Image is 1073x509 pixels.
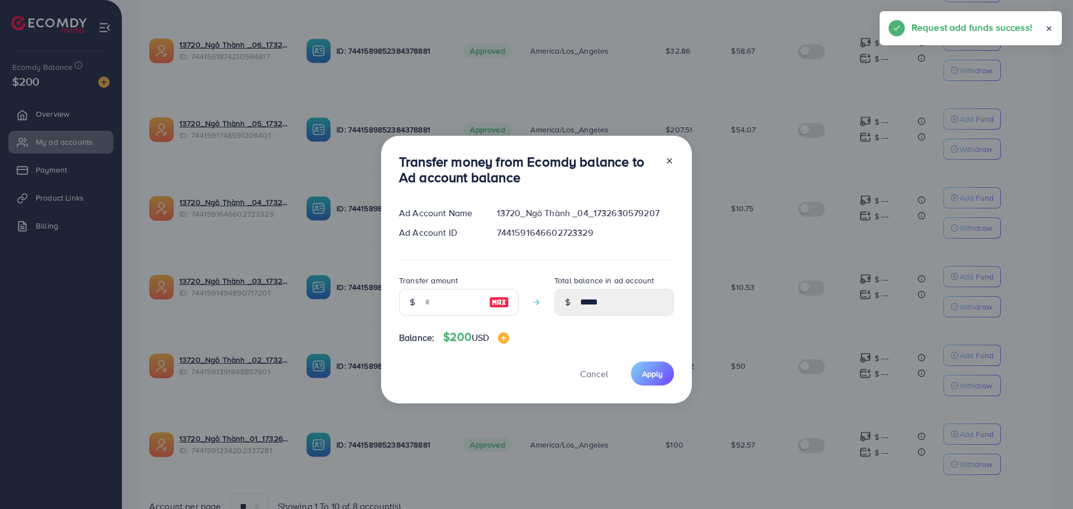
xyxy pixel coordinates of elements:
[1025,459,1065,501] iframe: Chat
[472,331,489,344] span: USD
[443,330,509,344] h4: $200
[554,275,654,286] label: Total balance in ad account
[399,331,434,344] span: Balance:
[390,207,488,220] div: Ad Account Name
[642,368,663,379] span: Apply
[399,275,458,286] label: Transfer amount
[566,361,622,386] button: Cancel
[488,226,683,239] div: 7441591646602723329
[631,361,674,386] button: Apply
[390,226,488,239] div: Ad Account ID
[489,296,509,309] img: image
[580,368,608,380] span: Cancel
[488,207,683,220] div: 13720_Ngô Thành _04_1732630579207
[498,332,509,344] img: image
[399,154,656,186] h3: Transfer money from Ecomdy balance to Ad account balance
[911,20,1032,35] h5: Request add funds success!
